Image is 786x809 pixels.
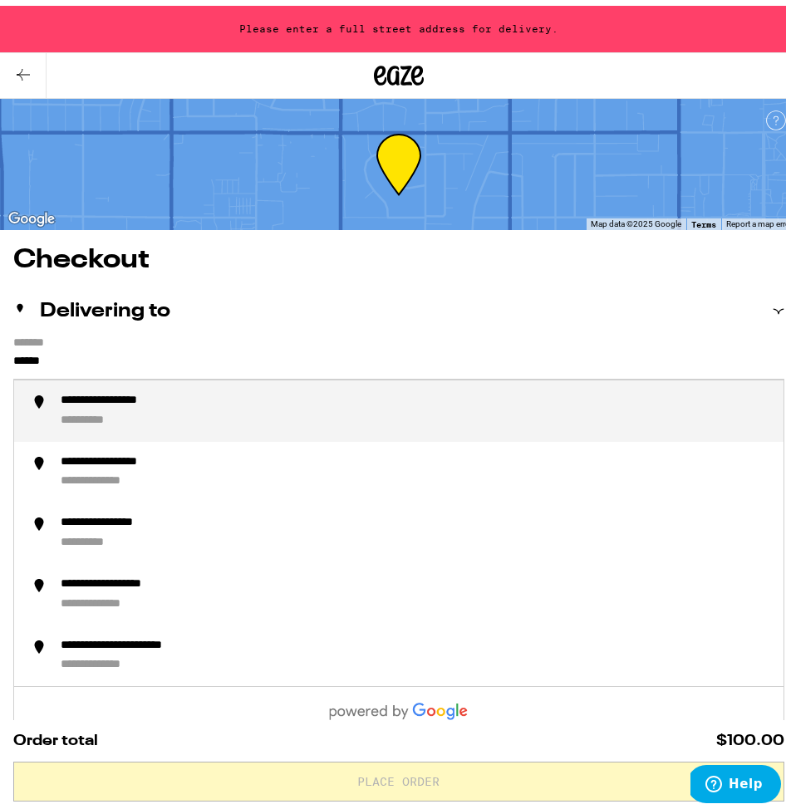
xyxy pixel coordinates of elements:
[13,756,784,796] button: Place Order
[13,241,784,267] h1: Checkout
[358,770,440,782] span: Place Order
[4,203,59,224] a: Open this area in Google Maps (opens a new window)
[690,759,781,801] iframe: Opens a widget where you can find more information
[13,728,98,743] span: Order total
[716,728,784,743] span: $100.00
[4,203,59,224] img: Google
[691,213,716,223] a: Terms
[591,213,681,223] span: Map data ©2025 Google
[40,296,170,316] h2: Delivering to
